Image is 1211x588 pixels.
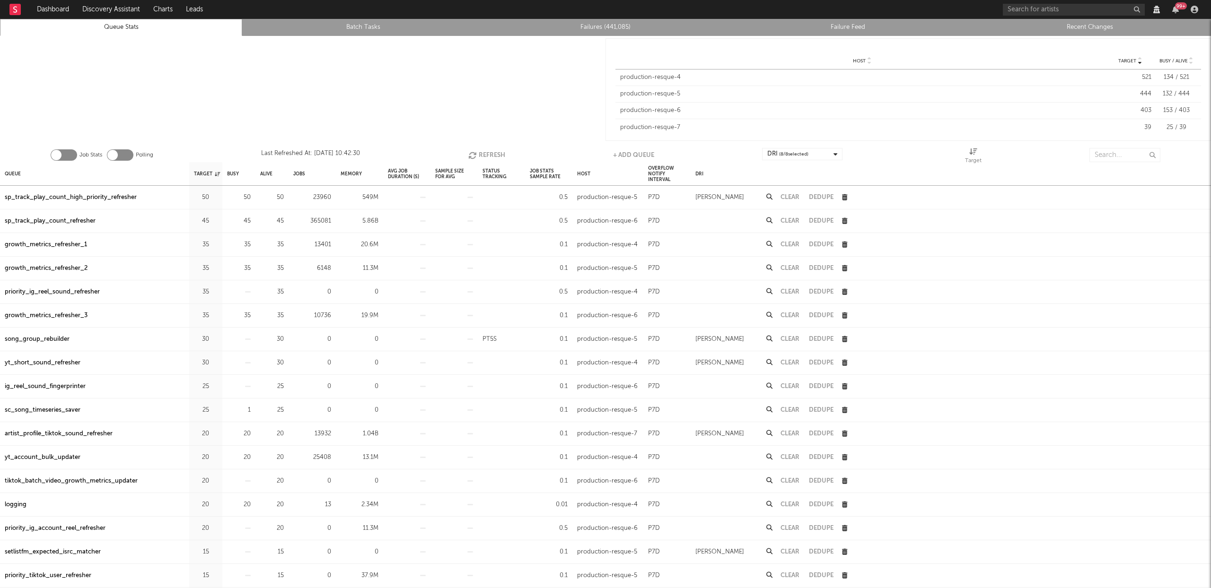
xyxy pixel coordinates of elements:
div: P7D [648,334,660,345]
div: 13.1M [341,452,378,463]
div: 13 [293,499,331,510]
div: Target [965,155,982,166]
div: [PERSON_NAME] [695,334,744,345]
div: 0.5 [530,286,568,298]
button: Clear [781,454,799,460]
div: 0.5 [530,523,568,534]
div: 15 [260,546,284,558]
div: 6148 [293,263,331,274]
div: 1 [227,405,251,416]
button: Dedupe [809,549,834,555]
a: Batch Tasks [247,22,479,33]
div: P7D [648,570,660,581]
div: production-resque-7 [577,428,637,440]
div: 0.5 [530,192,568,203]
button: 99+ [1172,6,1179,13]
div: 0 [293,381,331,392]
div: [PERSON_NAME] [695,357,744,369]
div: 35 [260,286,284,298]
div: DRI [695,164,703,184]
div: yt_short_sound_refresher [5,357,80,369]
button: Dedupe [809,454,834,460]
div: 0.1 [530,570,568,581]
div: 0.01 [530,499,568,510]
div: 15 [194,546,209,558]
button: Clear [781,265,799,271]
div: Jobs [293,164,305,184]
div: 30 [260,334,284,345]
a: priority_tiktok_user_refresher [5,570,91,581]
a: priority_ig_reel_sound_refresher [5,286,100,298]
div: 0 [341,546,378,558]
button: Clear [781,549,799,555]
div: 35 [260,263,284,274]
div: 0.1 [530,263,568,274]
div: 45 [227,216,251,227]
div: Overflow Notify Interval [648,164,686,184]
button: Dedupe [809,194,834,200]
div: 0 [341,334,378,345]
div: 0 [293,476,331,487]
div: yt_account_bulk_updater [5,452,80,463]
button: Clear [781,478,799,484]
div: 20 [260,452,284,463]
div: 0.1 [530,428,568,440]
div: 444 [1109,89,1151,99]
div: production-resque-4 [577,286,638,298]
div: 1.04B [341,428,378,440]
div: 20 [227,452,251,463]
button: Clear [781,218,799,224]
div: growth_metrics_refresher_1 [5,239,87,251]
div: 365081 [293,216,331,227]
div: setlistfm_expected_isrc_matcher [5,546,101,558]
div: P7D [648,357,660,369]
div: 15 [260,570,284,581]
div: 0 [341,476,378,487]
div: 20 [194,428,209,440]
div: production-resque-4 [577,357,638,369]
div: 37.9M [341,570,378,581]
div: P7D [648,499,660,510]
div: P7D [648,286,660,298]
button: Dedupe [809,572,834,579]
button: Clear [781,502,799,508]
div: 11.3M [341,263,378,274]
div: growth_metrics_refresher_3 [5,310,88,321]
div: P7D [648,192,660,203]
label: Job Stats [79,149,102,161]
a: Failure Feed [732,22,964,33]
div: Target [194,164,220,184]
div: 35 [227,310,251,321]
div: P7D [648,216,660,227]
a: tiktok_batch_video_growth_metrics_updater [5,476,138,487]
div: production-resque-5 [577,192,637,203]
div: P7D [648,546,660,558]
div: production-resque-6 [577,216,638,227]
div: 20 [194,476,209,487]
div: 549M [341,192,378,203]
div: 25 [194,381,209,392]
div: P7D [648,263,660,274]
div: 50 [194,192,209,203]
div: production-resque-5 [577,405,637,416]
button: Dedupe [809,431,834,437]
div: Memory [341,164,362,184]
a: growth_metrics_refresher_2 [5,263,88,274]
div: 35 [260,310,284,321]
div: production-resque-5 [577,263,637,274]
div: P7D [648,428,660,440]
div: 20 [260,428,284,440]
div: Busy [227,164,239,184]
div: [PERSON_NAME] [695,192,744,203]
div: 20 [260,476,284,487]
div: 30 [194,334,209,345]
button: Clear [781,336,799,342]
div: P7D [648,476,660,487]
div: Status Tracking [483,164,520,184]
div: 20.6M [341,239,378,251]
div: production-resque-6 [577,476,638,487]
div: DRI [767,148,808,160]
